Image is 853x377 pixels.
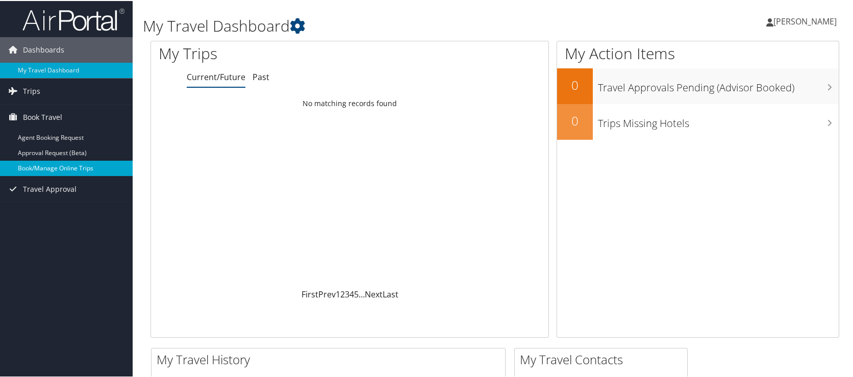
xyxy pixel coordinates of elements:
a: 0Trips Missing Hotels [557,103,839,139]
a: Prev [318,288,336,299]
a: 5 [354,288,359,299]
h3: Travel Approvals Pending (Advisor Booked) [598,74,839,94]
a: First [302,288,318,299]
span: Dashboards [23,36,64,62]
a: Next [365,288,383,299]
h2: 0 [557,76,593,93]
h3: Trips Missing Hotels [598,110,839,130]
td: No matching records found [151,93,548,112]
a: 3 [345,288,349,299]
img: airportal-logo.png [22,7,124,31]
a: Current/Future [187,70,245,82]
span: Trips [23,78,40,103]
a: 4 [349,288,354,299]
a: 2 [340,288,345,299]
h2: 0 [557,111,593,129]
h1: My Trips [159,42,375,63]
a: 0Travel Approvals Pending (Advisor Booked) [557,67,839,103]
span: [PERSON_NAME] [773,15,837,26]
h2: My Travel Contacts [520,350,687,367]
span: Book Travel [23,104,62,129]
h1: My Action Items [557,42,839,63]
span: Travel Approval [23,175,77,201]
a: Past [253,70,269,82]
a: 1 [336,288,340,299]
h2: My Travel History [157,350,505,367]
a: Last [383,288,398,299]
a: [PERSON_NAME] [766,5,847,36]
h1: My Travel Dashboard [143,14,612,36]
span: … [359,288,365,299]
